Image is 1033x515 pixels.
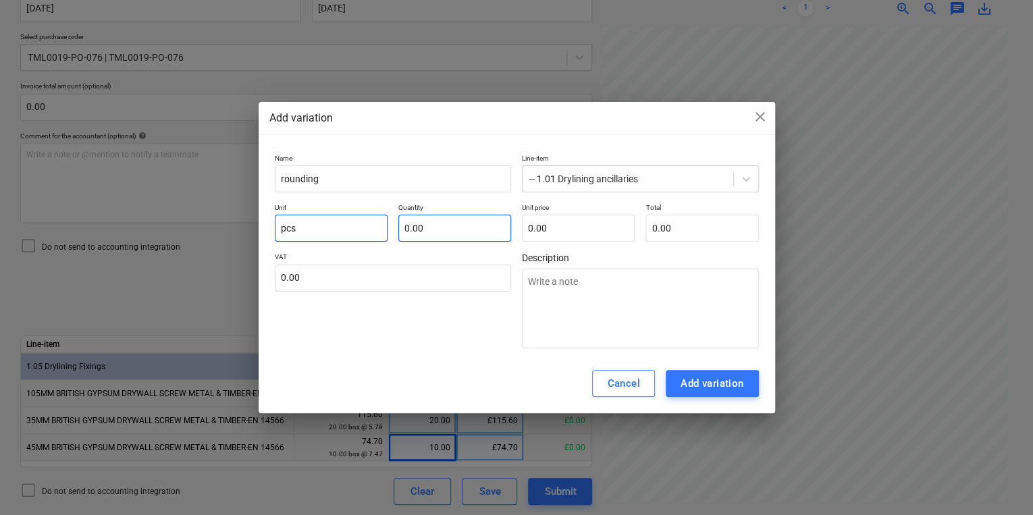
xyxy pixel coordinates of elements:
p: Unit [275,203,388,215]
span: close [752,109,768,125]
button: Add variation [666,370,759,397]
p: Quantity [398,203,511,215]
p: Name [275,154,512,165]
div: Add variation [681,375,744,392]
span: Description [522,252,759,263]
div: Cancel [607,375,640,392]
iframe: Chat Widget [965,450,1033,515]
button: Cancel [592,370,655,397]
div: Add variation [269,110,764,126]
p: Unit price [522,203,635,215]
p: VAT [275,252,512,264]
p: Total [645,203,758,215]
div: close [752,109,768,130]
p: Line-item [522,154,759,165]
